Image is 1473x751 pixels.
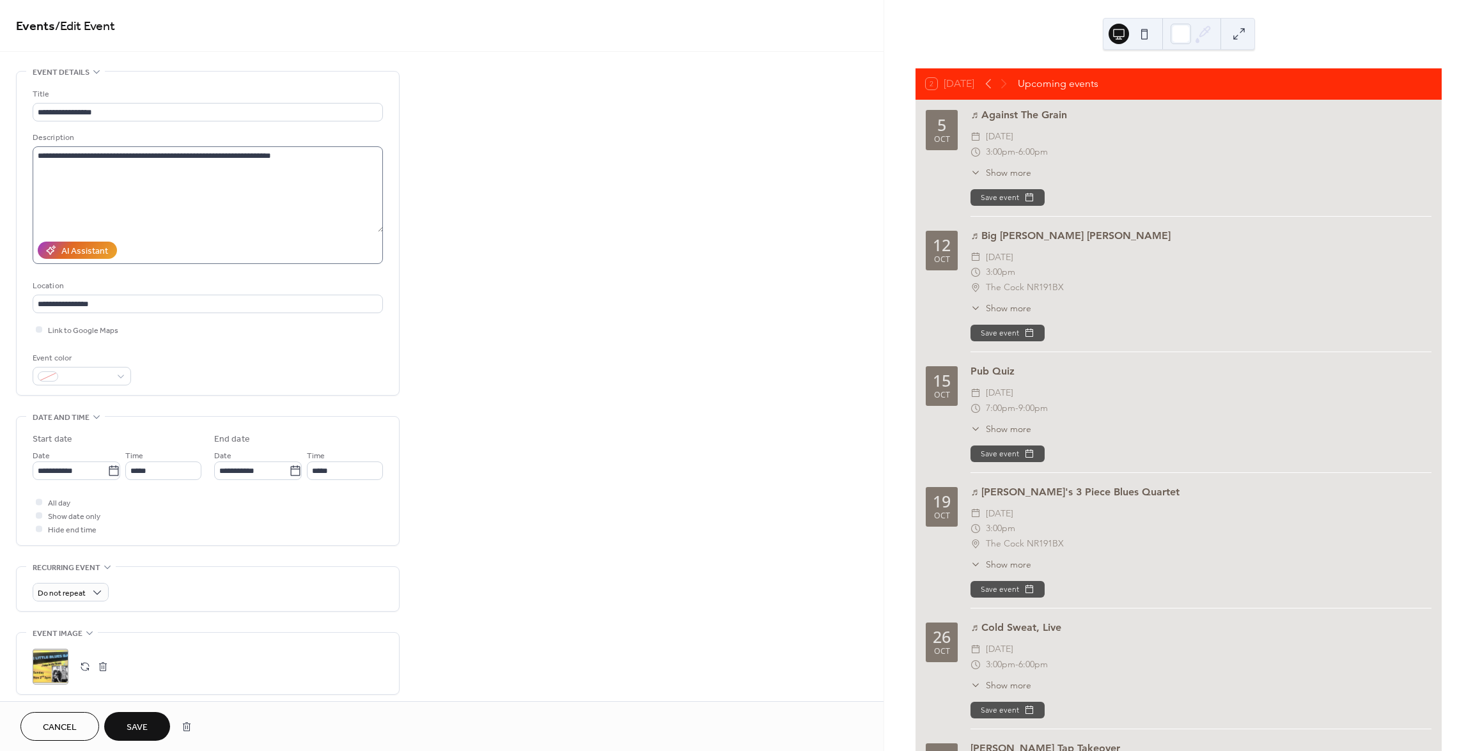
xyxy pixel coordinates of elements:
div: ​ [970,166,981,180]
span: / Edit Event [55,14,115,39]
span: [DATE] [986,250,1013,265]
span: 6:00pm [1018,657,1048,672]
div: Description [33,131,380,144]
div: ​ [970,521,981,536]
div: 5 [937,117,946,133]
span: [DATE] [986,129,1013,144]
span: - [1015,657,1018,672]
span: Show more [986,558,1031,571]
button: AI Assistant [38,242,117,259]
span: 3:00pm [986,265,1015,280]
div: Location [33,279,380,293]
div: ​ [970,506,981,522]
div: Title [33,88,380,101]
span: Link to Google Maps [48,324,118,337]
span: Save [127,721,148,734]
div: ​ [970,265,981,280]
span: - [1015,144,1018,160]
span: Cancel [43,721,77,734]
span: Date [214,449,231,463]
span: Show more [986,422,1031,436]
span: All day [48,497,70,510]
span: Date [33,449,50,463]
span: Show more [986,166,1031,180]
div: 26 [933,629,951,645]
div: ​ [970,536,981,552]
button: ​Show more [970,166,1031,180]
div: ​ [970,144,981,160]
span: The Cock NR191BX [986,536,1064,552]
button: ​Show more [970,558,1031,571]
span: The Cock NR191BX [986,280,1064,295]
a: Events [16,14,55,39]
div: ​ [970,558,981,571]
button: ​Show more [970,302,1031,315]
span: Time [125,449,143,463]
button: Save event [970,445,1045,462]
span: Date and time [33,411,90,424]
div: Oct [934,135,950,144]
div: Start date [33,433,72,446]
button: ​Show more [970,679,1031,692]
button: Save event [970,189,1045,206]
div: ​ [970,679,981,692]
div: ​ [970,250,981,265]
button: Save [104,712,170,741]
div: ​ [970,280,981,295]
div: 12 [933,237,951,253]
span: 3:00pm [986,521,1015,536]
span: [DATE] [986,385,1013,401]
span: - [1015,401,1018,416]
div: 19 [933,493,951,509]
span: Hide end time [48,523,97,537]
div: ​ [970,129,981,144]
div: Upcoming events [1018,76,1098,91]
span: Event details [33,66,90,79]
span: 6:00pm [1018,144,1048,160]
div: ♬ Big [PERSON_NAME] [PERSON_NAME] [970,228,1431,244]
span: Time [307,449,325,463]
button: Save event [970,702,1045,718]
span: 7:00pm [986,401,1015,416]
div: End date [214,433,250,446]
button: Cancel [20,712,99,741]
div: Event color [33,352,129,365]
div: Oct [934,512,950,520]
span: Event image [33,627,82,640]
button: Save event [970,325,1045,341]
span: Show more [986,302,1031,315]
div: ♬ Against The Grain [970,107,1431,123]
span: 3:00pm [986,144,1015,160]
div: ♬ Cold Sweat, Live [970,620,1431,635]
div: Oct [934,256,950,264]
div: 15 [933,373,951,389]
span: Recurring event [33,561,100,575]
div: Oct [934,647,950,656]
div: Pub Quiz [970,364,1431,379]
div: AI Assistant [61,245,108,258]
div: ​ [970,302,981,315]
div: ​ [970,401,981,416]
span: Do not repeat [38,586,86,601]
div: ♬ [PERSON_NAME]'s 3 Piece Blues Quartet [970,484,1431,500]
span: 3:00pm [986,657,1015,672]
div: ; [33,649,68,685]
div: ​ [970,657,981,672]
div: Oct [934,391,950,399]
button: ​Show more [970,422,1031,436]
span: Show more [986,679,1031,692]
div: ​ [970,642,981,657]
div: ​ [970,422,981,436]
span: [DATE] [986,642,1013,657]
span: [DATE] [986,506,1013,522]
button: Save event [970,581,1045,598]
span: Show date only [48,510,100,523]
span: 9:00pm [1018,401,1048,416]
div: ​ [970,385,981,401]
